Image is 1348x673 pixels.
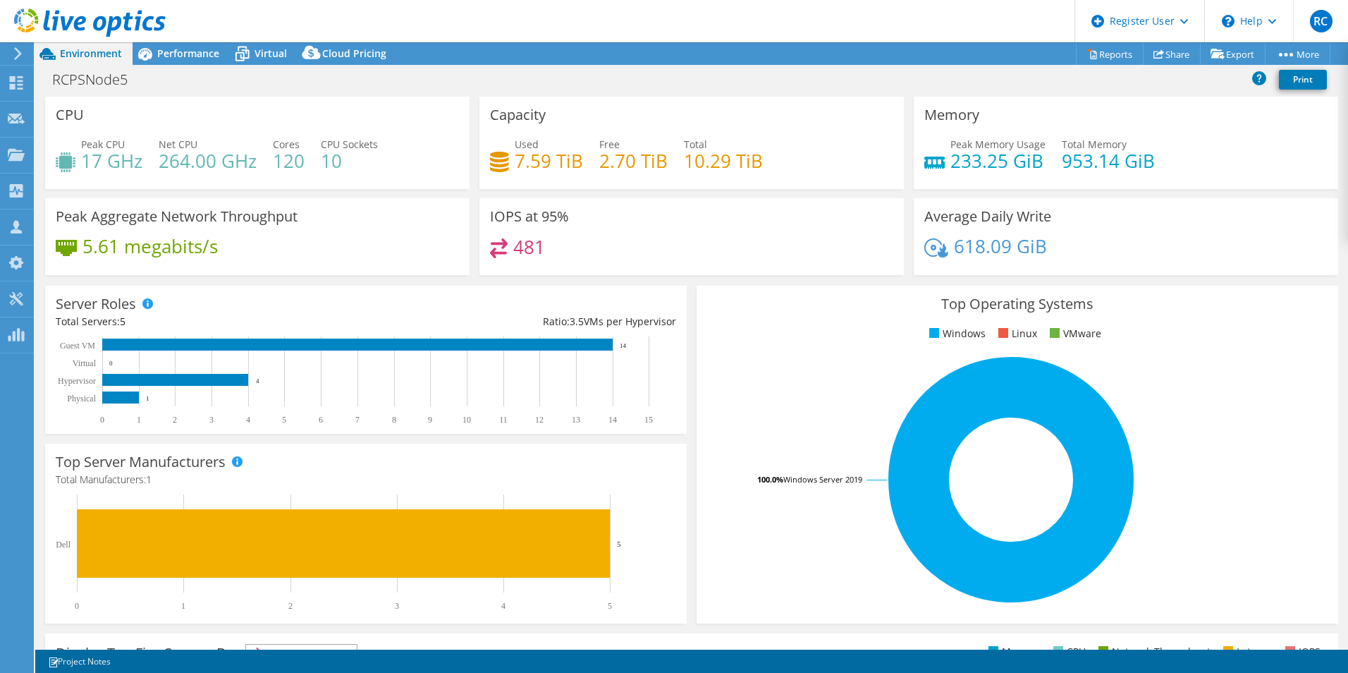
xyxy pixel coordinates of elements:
[617,540,621,548] text: 5
[395,601,399,611] text: 3
[246,415,250,425] text: 4
[1143,43,1201,65] a: Share
[366,314,676,329] div: Ratio: VMs per Hypervisor
[273,138,300,151] span: Cores
[81,138,125,151] span: Peak CPU
[608,601,612,611] text: 5
[120,315,125,328] span: 5
[490,209,569,224] h3: IOPS at 95%
[684,138,707,151] span: Total
[950,153,1046,169] h4: 233.25 GiB
[273,153,305,169] h4: 120
[73,358,97,368] text: Virtual
[67,394,96,404] text: Physical
[1265,43,1330,65] a: More
[321,153,378,169] h4: 10
[570,315,584,328] span: 3.5
[56,314,366,329] div: Total Servers:
[985,644,1041,660] li: Memory
[321,138,378,151] span: CPU Sockets
[1222,15,1234,28] svg: \n
[181,601,185,611] text: 1
[246,645,357,662] span: IOPS
[56,296,136,312] h3: Server Roles
[159,153,257,169] h4: 264.00 GHz
[1310,10,1332,32] span: RC
[924,107,979,123] h3: Memory
[924,209,1051,224] h3: Average Daily Write
[428,415,432,425] text: 9
[159,138,197,151] span: Net CPU
[1200,43,1266,65] a: Export
[1050,644,1086,660] li: CPU
[1220,644,1273,660] li: Latency
[146,473,152,486] span: 1
[926,326,986,341] li: Windows
[1282,644,1321,660] li: IOPS
[60,341,95,351] text: Guest VM
[608,415,617,425] text: 14
[572,415,580,425] text: 13
[513,239,545,255] h4: 481
[56,454,226,470] h3: Top Server Manufacturers
[499,415,508,425] text: 11
[209,415,214,425] text: 3
[392,415,396,425] text: 8
[60,47,122,60] span: Environment
[501,601,505,611] text: 4
[109,360,113,367] text: 0
[1095,644,1211,660] li: Network Throughput
[684,153,763,169] h4: 10.29 TiB
[707,296,1328,312] h3: Top Operating Systems
[255,47,287,60] span: Virtual
[75,601,79,611] text: 0
[82,238,218,254] h4: 5.61 megabits/s
[995,326,1037,341] li: Linux
[950,138,1046,151] span: Peak Memory Usage
[535,415,544,425] text: 12
[288,601,293,611] text: 2
[46,72,149,87] h1: RCPSNode5
[490,107,546,123] h3: Capacity
[81,153,142,169] h4: 17 GHz
[462,415,471,425] text: 10
[56,107,84,123] h3: CPU
[599,138,620,151] span: Free
[137,415,141,425] text: 1
[1279,70,1327,90] a: Print
[954,238,1047,254] h4: 618.09 GiB
[599,153,668,169] h4: 2.70 TiB
[56,472,676,487] h4: Total Manufacturers:
[355,415,360,425] text: 7
[100,415,104,425] text: 0
[757,474,783,485] tspan: 100.0%
[1046,326,1101,341] li: VMware
[322,47,386,60] span: Cloud Pricing
[783,474,862,485] tspan: Windows Server 2019
[56,209,298,224] h3: Peak Aggregate Network Throughput
[56,540,71,550] text: Dell
[319,415,323,425] text: 6
[644,415,653,425] text: 15
[1076,43,1144,65] a: Reports
[282,415,286,425] text: 5
[146,395,149,402] text: 1
[157,47,219,60] span: Performance
[1062,153,1155,169] h4: 953.14 GiB
[256,377,259,384] text: 4
[515,138,539,151] span: Used
[58,376,96,386] text: Hypervisor
[515,153,583,169] h4: 7.59 TiB
[1062,138,1127,151] span: Total Memory
[620,342,627,349] text: 14
[38,653,121,670] a: Project Notes
[173,415,177,425] text: 2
